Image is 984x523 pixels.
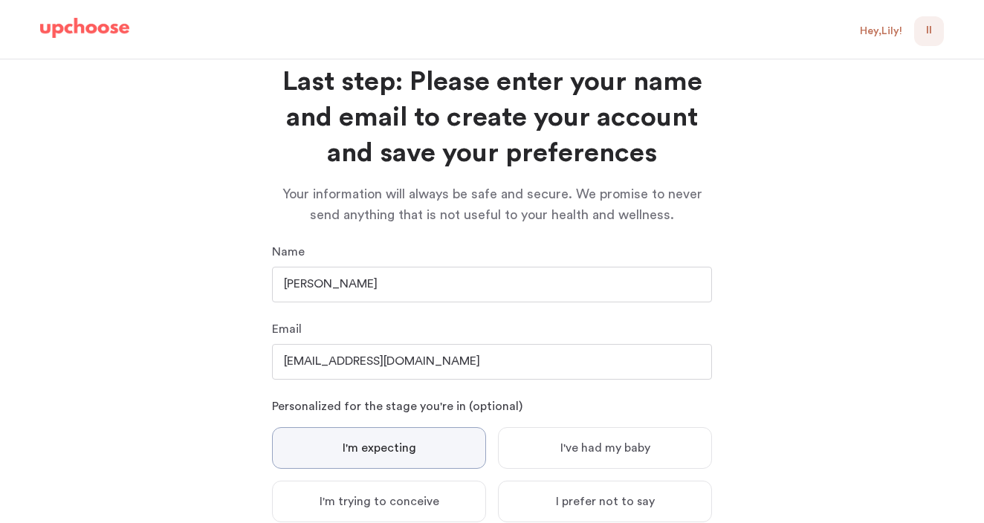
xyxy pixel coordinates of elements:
[40,18,129,45] a: UpChoose
[272,397,712,415] p: Personalized for the stage you're in (optional)
[556,494,655,509] span: I prefer not to say
[40,18,129,39] img: UpChoose
[560,441,650,455] span: I've had my baby
[272,183,712,225] p: Your information will always be safe and secure. We promise to never send anything that is not us...
[272,267,712,302] input: Your name here....
[320,494,439,509] span: I'm trying to conceive
[272,243,712,261] p: Name
[343,441,416,455] span: I'm expecting
[272,320,712,338] p: Email
[272,344,712,380] input: Your email here....
[272,65,712,172] h2: Last step: Please enter your name and email to create your account and save your preferences
[860,25,902,38] div: Hey, Lily !
[926,22,932,40] span: LL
